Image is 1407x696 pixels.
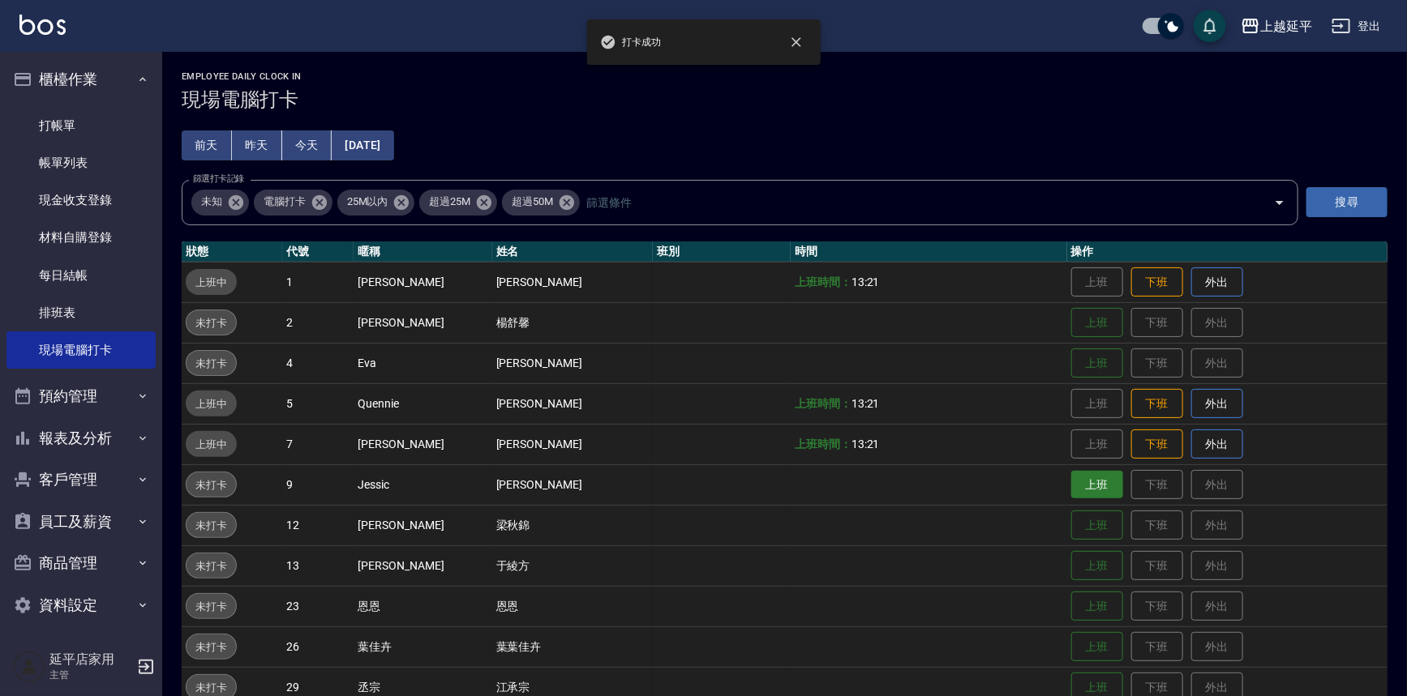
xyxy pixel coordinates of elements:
span: 未打卡 [187,557,236,574]
td: 26 [282,626,354,667]
a: 材料自購登錄 [6,219,156,256]
span: 13:21 [851,397,880,410]
span: 上班中 [186,436,237,453]
button: 商品管理 [6,542,156,584]
input: 篩選條件 [582,188,1246,216]
td: 恩恩 [354,586,491,626]
span: 超過50M [502,194,563,210]
th: 時間 [791,241,1067,263]
button: 上班 [1071,471,1123,499]
th: 姓名 [492,241,653,263]
span: 上班中 [186,274,237,291]
a: 現金收支登錄 [6,181,156,219]
button: 外出 [1191,429,1243,459]
a: 帳單列表 [6,144,156,181]
button: 外出 [1191,389,1243,419]
span: 未打卡 [187,476,236,493]
button: 上越延平 [1234,10,1319,43]
a: 打帳單 [6,107,156,144]
th: 代號 [282,241,354,263]
a: 每日結帳 [6,257,156,294]
td: 13 [282,545,354,586]
td: [PERSON_NAME] [492,343,653,383]
td: 恩恩 [492,586,653,626]
span: 未打卡 [187,598,236,615]
button: 上班 [1071,348,1123,378]
button: 上班 [1071,632,1123,662]
button: 登出 [1325,11,1388,41]
th: 班別 [653,241,791,263]
span: 13:21 [851,275,880,288]
td: 9 [282,464,354,505]
button: 報表及分析 [6,417,156,459]
button: 上班 [1071,308,1123,338]
span: 未打卡 [187,679,236,696]
td: [PERSON_NAME] [354,302,491,343]
td: 5 [282,383,354,424]
button: [DATE] [332,130,393,160]
td: 楊舒馨 [492,302,653,343]
td: 葉葉佳卉 [492,626,653,667]
b: 上班時間： [795,438,851,450]
button: 客戶管理 [6,459,156,501]
button: 昨天 [232,130,282,160]
td: [PERSON_NAME] [492,464,653,505]
span: 未打卡 [187,355,236,372]
b: 上班時間： [795,275,851,288]
span: 上班中 [186,395,237,412]
b: 上班時間： [795,397,851,410]
td: 于綾方 [492,545,653,586]
span: 電腦打卡 [254,194,315,210]
div: 上越延平 [1260,16,1312,36]
img: Person [13,651,45,683]
div: 超過50M [502,190,580,216]
button: 上班 [1071,510,1123,540]
td: Quennie [354,383,491,424]
td: [PERSON_NAME] [354,424,491,464]
td: 2 [282,302,354,343]
td: 4 [282,343,354,383]
button: save [1194,10,1226,42]
td: 梁秋錦 [492,505,653,545]
h2: Employee Daily Clock In [182,71,1388,82]
span: 未知 [191,194,232,210]
label: 篩選打卡記錄 [193,173,244,185]
button: 資料設定 [6,584,156,626]
div: 超過25M [419,190,497,216]
button: 櫃檯作業 [6,58,156,100]
td: Jessic [354,464,491,505]
button: 搜尋 [1306,187,1388,217]
span: 打卡成功 [600,34,662,50]
button: Open [1267,190,1293,216]
td: [PERSON_NAME] [492,383,653,424]
h5: 延平店家用 [49,651,132,668]
button: close [779,24,814,60]
a: 現場電腦打卡 [6,331,156,369]
button: 今天 [282,130,332,160]
div: 未知 [191,190,249,216]
td: 23 [282,586,354,626]
td: [PERSON_NAME] [354,505,491,545]
th: 暱稱 [354,241,491,263]
div: 電腦打卡 [254,190,332,216]
td: Eva [354,343,491,383]
button: 下班 [1131,429,1183,459]
td: 1 [282,262,354,302]
span: 超過25M [419,194,480,210]
td: 葉佳卉 [354,626,491,667]
td: [PERSON_NAME] [354,545,491,586]
button: 前天 [182,130,232,160]
td: 12 [282,505,354,545]
td: 7 [282,424,354,464]
button: 預約管理 [6,375,156,417]
button: 下班 [1131,389,1183,419]
span: 25M以內 [337,194,398,210]
button: 上班 [1071,551,1123,581]
a: 排班表 [6,294,156,331]
p: 主管 [49,668,132,682]
button: 下班 [1131,267,1183,297]
img: Logo [19,15,66,35]
td: [PERSON_NAME] [492,262,653,302]
span: 未打卡 [187,517,236,534]
th: 狀態 [182,241,282,263]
